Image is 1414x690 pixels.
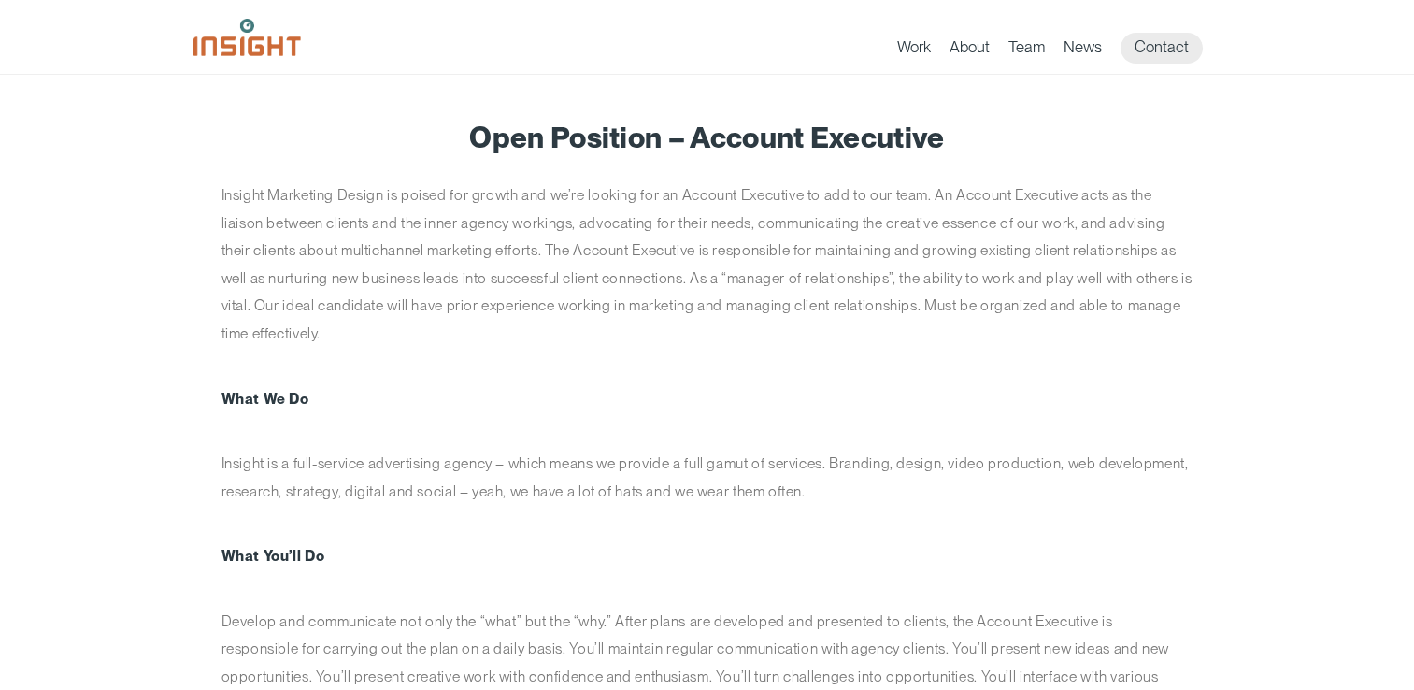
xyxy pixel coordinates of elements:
strong: What We Do [221,390,309,408]
h1: Open Position – Account Executive [221,122,1193,153]
a: Work [897,37,931,64]
a: Team [1008,37,1045,64]
nav: primary navigation menu [897,33,1221,64]
p: Insight Marketing Design is poised for growth and we’re looking for an Account Executive to add t... [221,181,1193,347]
a: Contact [1121,33,1203,64]
p: Insight is a full-service advertising agency – which means we provide a full gamut of services. B... [221,450,1193,505]
img: Insight Marketing Design [193,19,301,56]
strong: What You’ll Do [221,547,325,565]
a: News [1064,37,1102,64]
a: About [950,37,990,64]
